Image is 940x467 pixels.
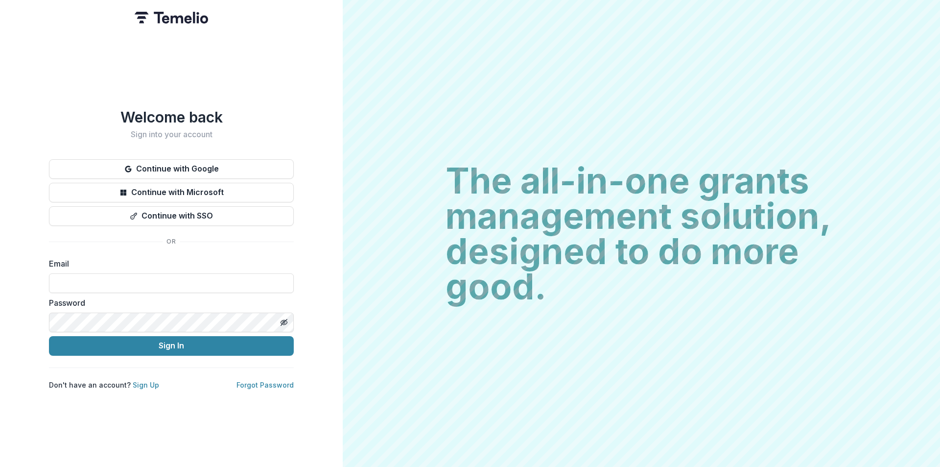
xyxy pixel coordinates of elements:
button: Sign In [49,336,294,356]
img: Temelio [135,12,208,24]
h1: Welcome back [49,108,294,126]
label: Password [49,297,288,309]
label: Email [49,258,288,270]
p: Don't have an account? [49,380,159,390]
button: Continue with Google [49,159,294,179]
button: Toggle password visibility [276,315,292,330]
button: Continue with Microsoft [49,183,294,202]
a: Forgot Password [236,381,294,389]
button: Continue with SSO [49,206,294,226]
h2: Sign into your account [49,130,294,139]
a: Sign Up [133,381,159,389]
